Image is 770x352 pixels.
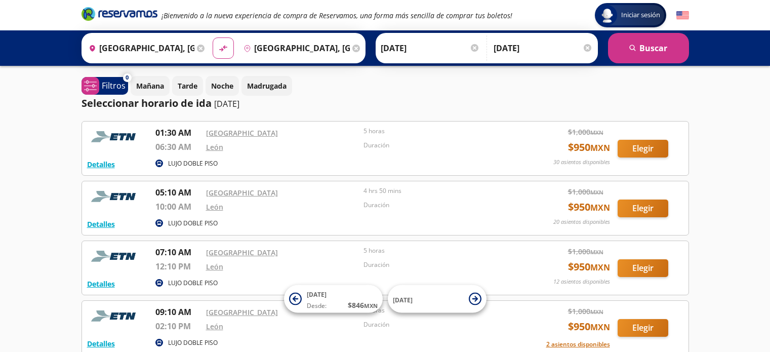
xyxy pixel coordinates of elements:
[206,307,278,317] a: [GEOGRAPHIC_DATA]
[568,127,603,137] span: $ 1,000
[618,319,668,337] button: Elegir
[568,140,610,155] span: $ 950
[102,80,126,92] p: Filtros
[553,158,610,167] p: 30 asientos disponibles
[618,259,668,277] button: Elegir
[214,98,239,110] p: [DATE]
[206,248,278,257] a: [GEOGRAPHIC_DATA]
[155,201,201,213] p: 10:00 AM
[87,127,143,147] img: RESERVAMOS
[590,188,603,196] small: MXN
[608,33,689,63] button: Buscar
[617,10,664,20] span: Iniciar sesión
[239,35,350,61] input: Buscar Destino
[161,11,512,20] em: ¡Bienvenido a la nueva experiencia de compra de Reservamos, una forma más sencilla de comprar tus...
[206,188,278,198] a: [GEOGRAPHIC_DATA]
[590,248,603,256] small: MXN
[155,186,201,199] p: 05:10 AM
[241,76,292,96] button: Madrugada
[568,200,610,215] span: $ 950
[206,76,239,96] button: Noche
[284,285,383,313] button: [DATE]Desde:$846MXN
[363,201,516,210] p: Duración
[82,6,157,24] a: Brand Logo
[206,142,223,152] a: León
[168,159,218,168] p: LUJO DOBLE PISO
[155,127,201,139] p: 01:30 AM
[590,262,610,273] small: MXN
[82,6,157,21] i: Brand Logo
[590,142,610,153] small: MXN
[568,306,603,317] span: $ 1,000
[568,259,610,275] span: $ 950
[363,260,516,269] p: Duración
[494,35,593,61] input: Opcional
[85,35,195,61] input: Buscar Origen
[87,306,143,326] img: RESERVAMOS
[590,129,603,136] small: MXN
[87,159,115,170] button: Detalles
[155,260,201,272] p: 12:10 PM
[364,302,378,309] small: MXN
[568,246,603,257] span: $ 1,000
[590,322,610,333] small: MXN
[206,128,278,138] a: [GEOGRAPHIC_DATA]
[393,295,413,304] span: [DATE]
[136,81,164,91] p: Mañana
[247,81,287,91] p: Madrugada
[155,306,201,318] p: 09:10 AM
[553,278,610,286] p: 12 asientos disponibles
[363,186,516,195] p: 4 hrs 50 mins
[618,200,668,217] button: Elegir
[155,141,201,153] p: 06:30 AM
[126,73,129,82] span: 0
[618,140,668,158] button: Elegir
[676,9,689,22] button: English
[131,76,170,96] button: Mañana
[388,285,487,313] button: [DATE]
[206,322,223,331] a: León
[590,202,610,213] small: MXN
[307,301,327,310] span: Desde:
[168,338,218,347] p: LUJO DOBLE PISO
[568,319,610,334] span: $ 950
[206,262,223,271] a: León
[363,320,516,329] p: Duración
[87,219,115,229] button: Detalles
[168,279,218,288] p: LUJO DOBLE PISO
[172,76,203,96] button: Tarde
[211,81,233,91] p: Noche
[87,246,143,266] img: RESERVAMOS
[348,300,378,310] span: $ 846
[82,96,212,111] p: Seleccionar horario de ida
[381,35,480,61] input: Elegir Fecha
[363,246,516,255] p: 5 horas
[590,308,603,316] small: MXN
[168,219,218,228] p: LUJO DOBLE PISO
[178,81,197,91] p: Tarde
[553,218,610,226] p: 20 asientos disponibles
[87,186,143,207] img: RESERVAMOS
[87,279,115,289] button: Detalles
[155,246,201,258] p: 07:10 AM
[206,202,223,212] a: León
[82,77,128,95] button: 0Filtros
[363,141,516,150] p: Duración
[568,186,603,197] span: $ 1,000
[363,127,516,136] p: 5 horas
[546,340,610,349] button: 2 asientos disponibles
[307,290,327,299] span: [DATE]
[155,320,201,332] p: 02:10 PM
[87,338,115,349] button: Detalles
